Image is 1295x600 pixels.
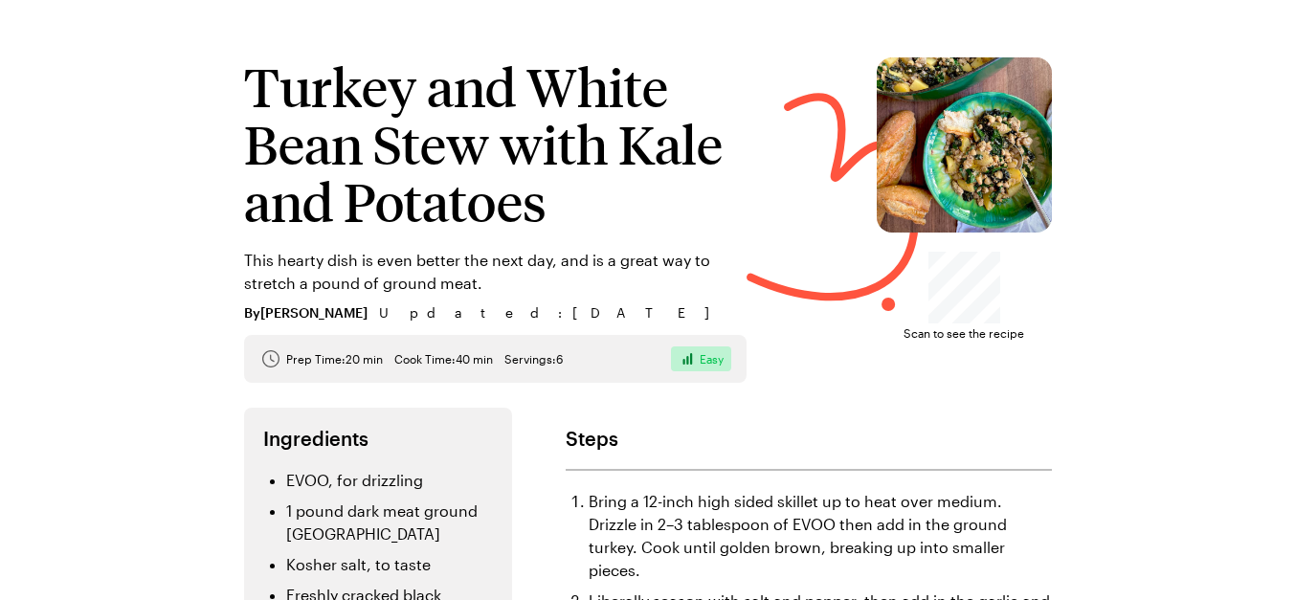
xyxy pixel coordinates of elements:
[286,500,493,545] li: 1 pound dark meat ground [GEOGRAPHIC_DATA]
[379,302,728,323] span: Updated : [DATE]
[566,427,1052,450] h2: Steps
[244,57,747,230] h1: Turkey and White Bean Stew with Kale and Potatoes
[286,351,383,367] span: Prep Time: 20 min
[244,302,368,323] span: By [PERSON_NAME]
[263,427,493,450] h2: Ingredients
[286,553,493,576] li: Kosher salt, to taste
[394,351,493,367] span: Cook Time: 40 min
[286,469,493,492] li: EVOO, for drizzling
[904,323,1024,343] span: Scan to see the recipe
[700,351,724,367] span: Easy
[504,351,563,367] span: Servings: 6
[244,249,747,295] p: This hearty dish is even better the next day, and is a great way to stretch a pound of ground meat.
[589,490,1052,582] li: Bring a 12-inch high sided skillet up to heat over medium. Drizzle in 2–3 tablespoon of EVOO then...
[877,57,1052,233] img: Turkey and White Bean Stew with Kale and Potatoes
